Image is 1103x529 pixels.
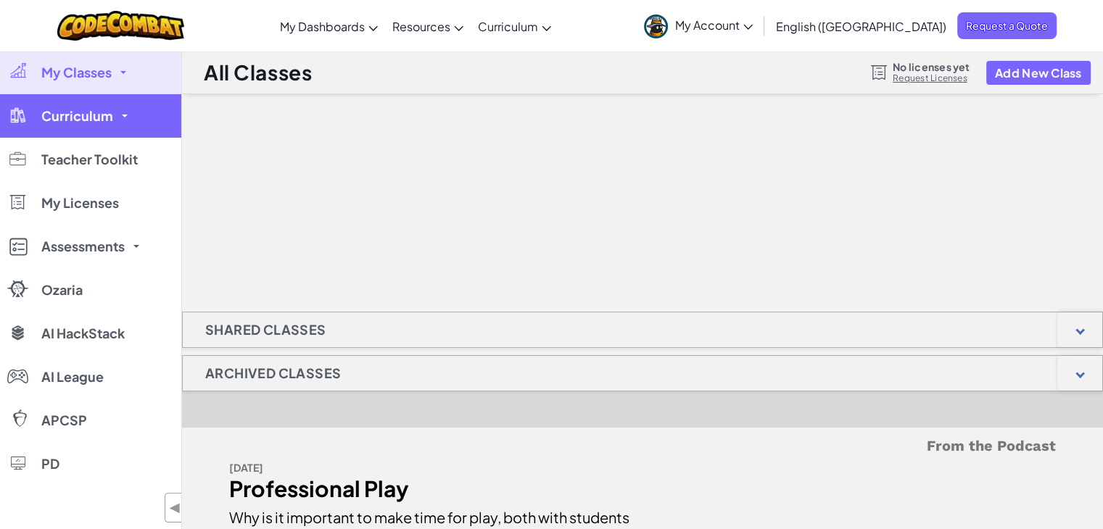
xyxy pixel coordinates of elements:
[893,72,970,84] a: Request Licenses
[41,109,113,122] span: Curriculum
[478,19,538,34] span: Curriculum
[41,66,112,79] span: My Classes
[957,12,1057,39] a: Request a Quote
[183,312,349,348] h1: Shared Classes
[776,19,946,34] span: English ([GEOGRAPHIC_DATA])
[392,19,450,34] span: Resources
[675,17,753,33] span: My Account
[41,283,83,296] span: Ozaria
[769,7,954,46] a: English ([GEOGRAPHIC_DATA])
[41,196,119,209] span: My Licenses
[637,3,760,49] a: My Account
[471,7,558,46] a: Curriculum
[41,370,104,383] span: AI League
[57,11,184,41] img: CodeCombat logo
[280,19,365,34] span: My Dashboards
[41,153,138,166] span: Teacher Toolkit
[204,59,312,86] h1: All Classes
[893,61,970,72] span: No licenses yet
[41,240,125,253] span: Assessments
[644,14,668,38] img: avatar
[183,355,363,391] h1: Archived Classes
[229,478,632,499] div: Professional Play
[273,7,385,46] a: My Dashboards
[169,497,181,518] span: ◀
[229,457,632,478] div: [DATE]
[986,61,1091,85] button: Add New Class
[385,7,471,46] a: Resources
[229,435,1056,457] h5: From the Podcast
[41,327,125,340] span: AI HackStack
